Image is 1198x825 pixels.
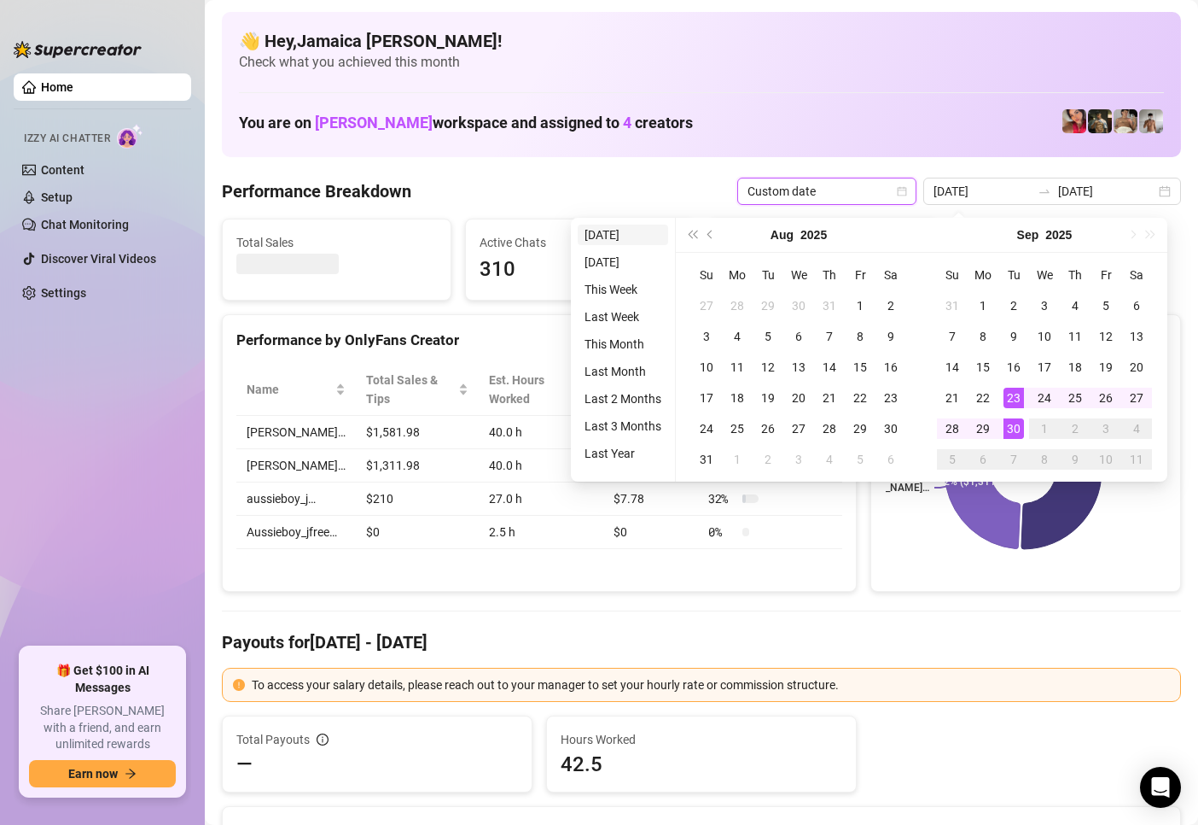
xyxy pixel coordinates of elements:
th: Mo [722,260,753,290]
div: 17 [1034,357,1055,377]
td: 2025-07-30 [783,290,814,321]
td: 2025-07-28 [722,290,753,321]
td: 2025-09-06 [1121,290,1152,321]
li: This Week [578,279,668,300]
button: Earn nowarrow-right [29,760,176,787]
td: $7.78 [603,483,698,516]
div: 6 [1126,295,1147,316]
th: We [1029,260,1060,290]
td: aussieboy_j… [236,483,356,516]
li: Last Week [578,307,668,327]
div: 6 [881,449,901,470]
a: Content [41,163,84,177]
div: 29 [758,295,778,316]
div: 18 [1065,357,1085,377]
td: 2025-09-04 [1060,290,1090,321]
td: 2025-08-25 [722,413,753,444]
span: 42.5 [561,751,842,778]
td: 2025-10-01 [1029,413,1060,444]
div: 16 [1003,357,1024,377]
td: 27.0 h [479,483,602,516]
div: 5 [850,449,870,470]
div: 21 [819,388,840,408]
td: $0 [603,516,698,549]
td: 2025-08-22 [845,383,875,413]
div: 13 [1126,326,1147,347]
td: 2025-08-14 [814,352,845,383]
div: 26 [1096,388,1116,408]
div: Performance by OnlyFans Creator [236,329,842,352]
div: 29 [850,418,870,439]
th: Sa [875,260,906,290]
td: 2025-08-29 [845,413,875,444]
div: 27 [1126,388,1147,408]
div: 31 [696,449,717,470]
div: 7 [942,326,962,347]
div: 31 [942,295,962,316]
div: 19 [758,388,778,408]
td: 2025-09-13 [1121,321,1152,352]
span: calendar [897,186,907,196]
div: 12 [758,357,778,377]
div: Open Intercom Messenger [1140,767,1181,808]
div: 25 [727,418,747,439]
li: This Month [578,334,668,354]
td: 2025-09-14 [937,352,968,383]
div: 8 [1034,449,1055,470]
div: 30 [1003,418,1024,439]
li: Last 3 Months [578,416,668,436]
li: Last 2 Months [578,389,668,409]
th: Tu [998,260,1029,290]
td: 2025-10-02 [1060,413,1090,444]
div: 3 [1034,295,1055,316]
td: 2025-09-23 [998,383,1029,413]
span: Earn now [68,767,118,781]
div: 2 [758,449,778,470]
td: 2025-08-21 [814,383,845,413]
div: 13 [788,357,809,377]
h1: You are on workspace and assigned to creators [239,114,693,132]
div: 18 [727,388,747,408]
div: 4 [1065,295,1085,316]
td: 2025-09-17 [1029,352,1060,383]
td: 2025-08-31 [937,290,968,321]
h4: Performance Breakdown [222,179,411,203]
td: 2025-09-27 [1121,383,1152,413]
div: 6 [973,449,993,470]
div: 26 [758,418,778,439]
button: Choose a year [800,218,827,252]
div: 20 [788,388,809,408]
th: Sa [1121,260,1152,290]
div: 19 [1096,357,1116,377]
td: 2025-09-07 [937,321,968,352]
td: 2025-09-01 [722,444,753,475]
td: 2025-08-07 [814,321,845,352]
td: 2025-08-12 [753,352,783,383]
td: 2025-08-23 [875,383,906,413]
td: 2025-09-03 [783,444,814,475]
div: 2 [881,295,901,316]
th: Th [1060,260,1090,290]
td: 2025-08-02 [875,290,906,321]
td: 2025-08-18 [722,383,753,413]
td: 2025-09-25 [1060,383,1090,413]
a: Home [41,80,73,94]
td: 2025-09-08 [968,321,998,352]
td: $210 [356,483,479,516]
span: Active Chats [480,233,680,252]
div: 9 [1065,449,1085,470]
td: 2025-09-06 [875,444,906,475]
div: 28 [942,418,962,439]
span: — [236,751,253,778]
td: 2025-08-24 [691,413,722,444]
span: info-circle [317,734,329,746]
div: 1 [973,295,993,316]
td: [PERSON_NAME]… [236,416,356,449]
div: 9 [1003,326,1024,347]
span: Name [247,380,332,399]
td: 2025-09-10 [1029,321,1060,352]
span: Hours Worked [561,730,842,749]
td: 40.0 h [479,449,602,483]
div: 25 [1065,388,1085,408]
td: 2025-10-11 [1121,444,1152,475]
